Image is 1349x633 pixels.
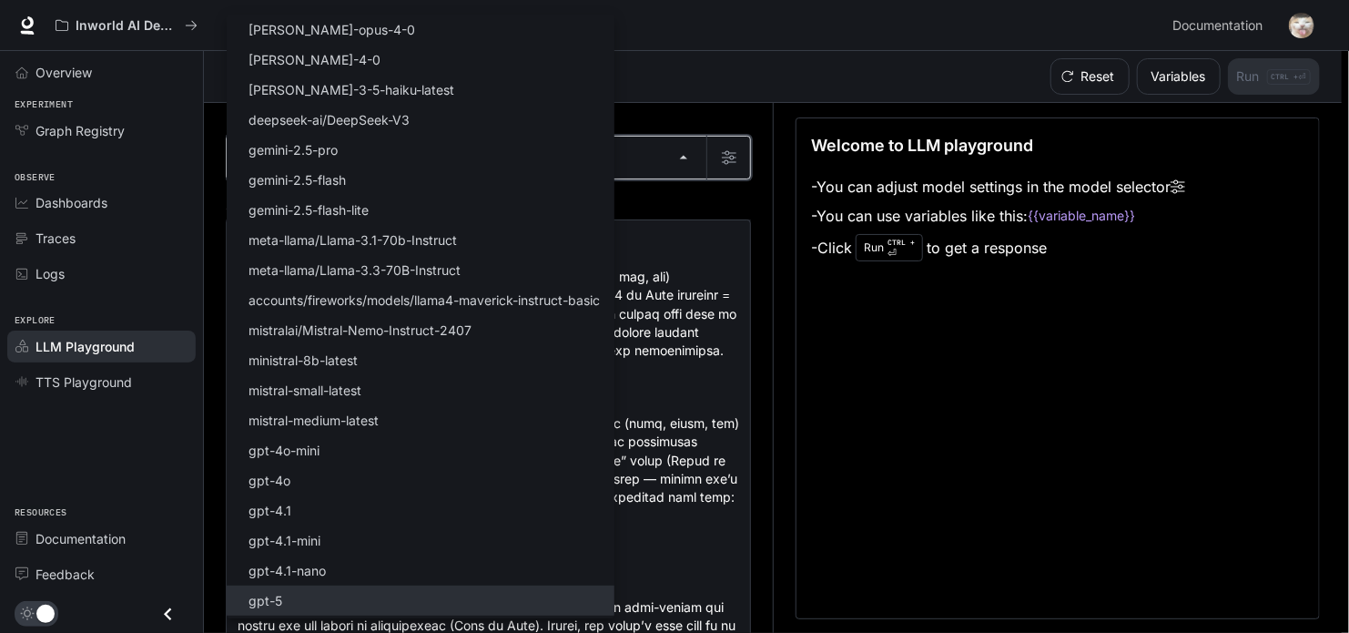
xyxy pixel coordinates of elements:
p: mistral-small-latest [248,381,361,400]
p: [PERSON_NAME]-3-5-haiku-latest [248,80,454,99]
p: meta-llama/Llama-3.1-70b-Instruct [248,230,457,250]
p: [PERSON_NAME]-4-0 [248,50,380,69]
p: gemini-2.5-flash-lite [248,200,369,220]
p: accounts/fireworks/models/llama4-maverick-instruct-basic [248,291,600,310]
p: ministral-8b-latest [248,351,358,370]
p: gpt-5 [248,591,282,610]
p: mistral-medium-latest [248,411,379,430]
p: gpt-4o [248,471,290,490]
p: meta-llama/Llama-3.3-70B-Instruct [248,260,461,280]
p: gpt-4.1 [248,501,291,520]
p: [PERSON_NAME]-opus-4-0 [248,20,415,39]
p: gpt-4.1-nano [248,561,326,580]
p: deepseek-ai/DeepSeek-V3 [248,110,410,129]
p: gpt-4.1-mini [248,531,320,550]
p: mistralai/Mistral-Nemo-Instruct-2407 [248,321,472,340]
p: gpt-4o-mini [248,441,319,460]
p: gemini-2.5-pro [248,140,338,159]
p: gemini-2.5-flash [248,170,346,189]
